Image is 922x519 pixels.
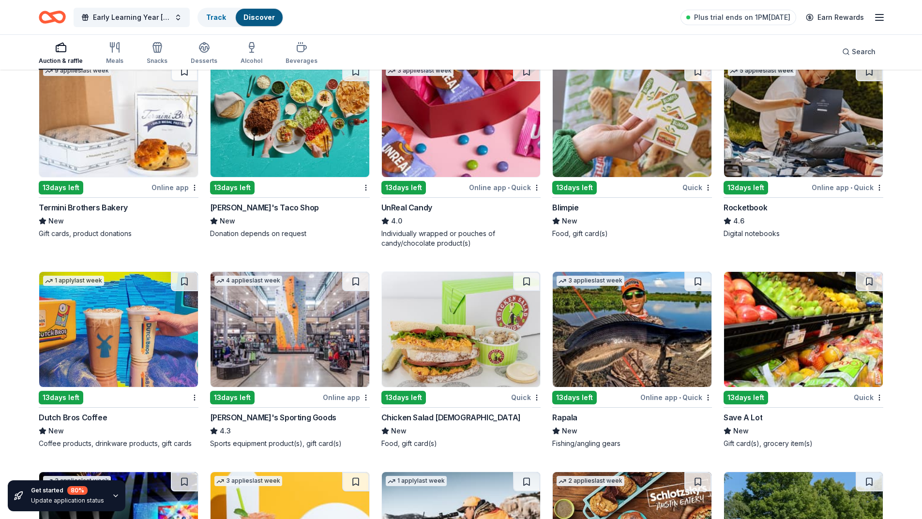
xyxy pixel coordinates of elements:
div: Online app Quick [640,391,712,403]
button: Beverages [286,38,317,70]
img: Image for Rocketbook [724,62,883,177]
div: Desserts [191,57,217,65]
a: Image for Rocketbook5 applieslast week13days leftOnline app•QuickRocketbook4.6Digital notebooks [724,61,883,238]
div: Online app Quick [812,181,883,193]
img: Image for Blimpie [553,62,711,177]
a: Image for Termini Brothers Bakery9 applieslast week13days leftOnline appTermini Brothers BakeryNe... [39,61,198,238]
div: 3 applies last week [557,276,624,286]
div: UnReal Candy [381,202,432,213]
a: Image for Fuzzy's Taco Shop13days left[PERSON_NAME]'s Taco ShopNewDonation depends on request [210,61,370,238]
div: Gift cards, product donations [39,229,198,238]
a: Plus trial ends on 1PM[DATE] [680,10,796,25]
div: Dutch Bros Coffee [39,412,107,423]
div: Meals [106,57,123,65]
a: Image for Rapala3 applieslast week13days leftOnline app•QuickRapalaNewFishing/angling gears [552,271,712,448]
button: Snacks [147,38,167,70]
div: Individually wrapped or pouches of candy/chocolate product(s) [381,229,541,248]
img: Image for Dick's Sporting Goods [211,272,369,387]
div: Termini Brothers Bakery [39,202,128,213]
div: Food, gift card(s) [552,229,712,238]
button: Early Learning Year [DATE]-[DATE] Fall Festival and Yard Sale [74,8,190,27]
span: Plus trial ends on 1PM[DATE] [694,12,790,23]
div: 1 apply last week [43,276,104,286]
div: Online app Quick [469,181,541,193]
img: Image for Chicken Salad Chick [382,272,541,387]
div: Quick [511,391,541,403]
div: 13 days left [39,391,83,404]
div: Snacks [147,57,167,65]
span: Early Learning Year [DATE]-[DATE] Fall Festival and Yard Sale [93,12,170,23]
span: 4.0 [391,215,402,227]
div: 13 days left [210,181,255,194]
a: Home [39,6,66,29]
div: Digital notebooks [724,229,883,238]
div: 4 applies last week [214,276,282,286]
button: Auction & raffle [39,38,83,70]
span: • [850,184,852,192]
div: Rocketbook [724,202,767,213]
div: Food, gift card(s) [381,439,541,448]
div: 5 applies last week [728,66,796,76]
div: 2 applies last week [557,476,624,486]
span: New [48,215,64,227]
div: Save A Lot [724,412,762,423]
span: • [508,184,510,192]
div: Fishing/angling gears [552,439,712,448]
div: 13 days left [724,181,768,194]
span: New [48,425,64,437]
span: New [220,215,235,227]
a: Image for UnReal Candy3 applieslast week13days leftOnline app•QuickUnReal Candy4.0Individually wr... [381,61,541,248]
div: Coffee products, drinkware products, gift cards [39,439,198,448]
span: • [679,394,681,401]
button: Search [834,42,883,61]
img: Image for Termini Brothers Bakery [39,62,198,177]
div: 13 days left [381,391,426,404]
a: Image for Dick's Sporting Goods4 applieslast week13days leftOnline app[PERSON_NAME]'s Sporting Go... [210,271,370,448]
span: New [733,425,749,437]
img: Image for UnReal Candy [382,62,541,177]
button: Desserts [191,38,217,70]
div: Blimpie [552,202,578,213]
div: Auction & raffle [39,57,83,65]
img: Image for Dutch Bros Coffee [39,272,198,387]
a: Image for Chicken Salad Chick13days leftQuickChicken Salad [DEMOGRAPHIC_DATA]NewFood, gift card(s) [381,271,541,448]
div: Gift card(s), grocery item(s) [724,439,883,448]
div: Sports equipment product(s), gift card(s) [210,439,370,448]
span: 4.3 [220,425,231,437]
div: Alcohol [241,57,262,65]
div: Get started [31,486,104,495]
a: Image for Dutch Bros Coffee1 applylast week13days leftDutch Bros CoffeeNewCoffee products, drinkw... [39,271,198,448]
div: Donation depends on request [210,229,370,238]
a: Track [206,13,226,21]
div: 3 applies last week [386,66,453,76]
div: 3 applies last week [214,476,282,486]
span: New [391,425,407,437]
button: Meals [106,38,123,70]
a: Image for Save A Lot13days leftQuickSave A LotNewGift card(s), grocery item(s) [724,271,883,448]
div: 13 days left [381,181,426,194]
div: Chicken Salad [DEMOGRAPHIC_DATA] [381,412,521,423]
a: Earn Rewards [800,9,870,26]
img: Image for Fuzzy's Taco Shop [211,62,369,177]
span: Search [852,46,876,58]
span: 4.6 [733,215,744,227]
div: 13 days left [552,391,597,404]
div: 13 days left [724,391,768,404]
div: Quick [854,391,883,403]
div: 80 % [67,486,88,495]
div: Update application status [31,497,104,504]
div: Online app [323,391,370,403]
div: [PERSON_NAME]'s Sporting Goods [210,412,336,423]
span: New [562,425,577,437]
div: Beverages [286,57,317,65]
div: Rapala [552,412,577,423]
button: TrackDiscover [197,8,284,27]
div: 9 applies last week [43,66,111,76]
div: Quick [682,181,712,193]
div: [PERSON_NAME]'s Taco Shop [210,202,319,213]
div: 13 days left [552,181,597,194]
div: 13 days left [39,181,83,194]
a: Discover [243,13,275,21]
div: 13 days left [210,391,255,404]
img: Image for Rapala [553,272,711,387]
